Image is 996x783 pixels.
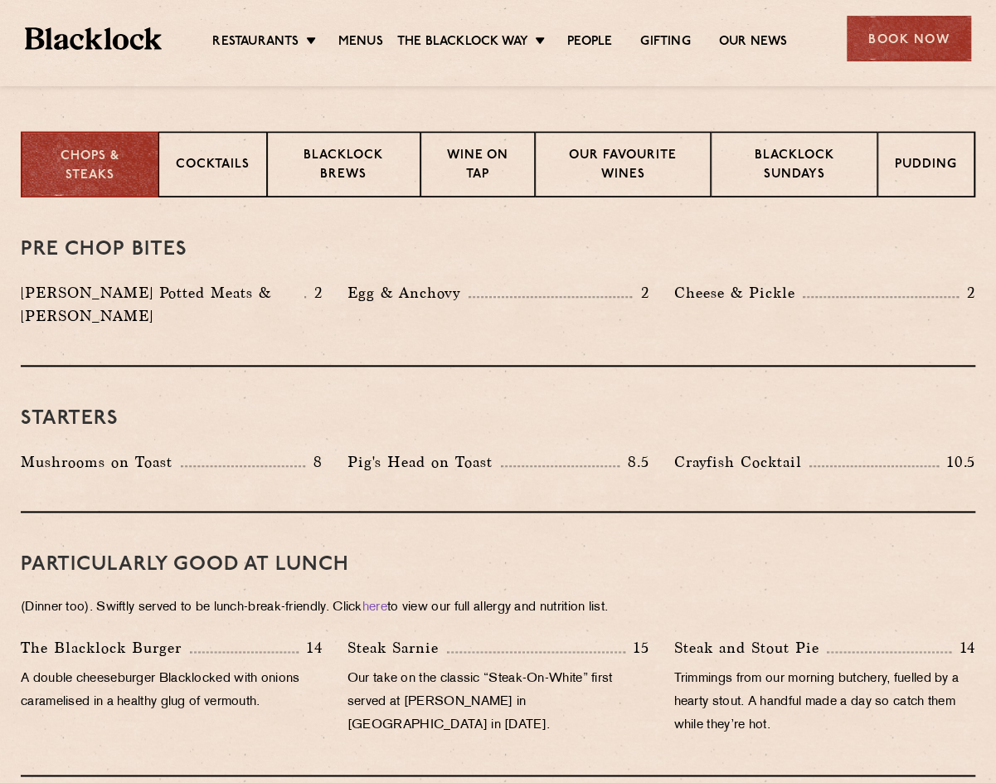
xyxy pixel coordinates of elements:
[397,34,528,52] a: The Blacklock Way
[719,34,788,52] a: Our News
[567,34,612,52] a: People
[284,147,403,186] p: Blacklock Brews
[673,450,809,474] p: Crayfish Cocktail
[625,637,649,659] p: 15
[305,451,323,473] p: 8
[21,554,975,576] h3: PARTICULARLY GOOD AT LUNCH
[21,636,190,659] p: The Blacklock Burger
[347,450,501,474] p: Pig's Head on Toast
[632,282,649,304] p: 2
[728,147,860,186] p: Blacklock Sundays
[673,668,975,737] p: Trimmings from our morning butchery, fuelled by a hearty stout. A handful made a day so catch the...
[299,637,323,659] p: 14
[39,148,141,185] p: Chops & Steaks
[895,156,957,177] p: Pudding
[347,668,649,737] p: Our take on the classic “Steak-On-White” first served at [PERSON_NAME] in [GEOGRAPHIC_DATA] in [D...
[619,451,649,473] p: 8.5
[338,34,383,52] a: Menus
[939,451,975,473] p: 10.5
[347,281,469,304] p: Egg & Anchovy
[176,156,250,177] p: Cocktails
[21,596,975,620] p: (Dinner too). Swiftly served to be lunch-break-friendly. Click to view our full allergy and nutri...
[347,636,447,659] p: Steak Sarnie
[25,27,162,51] img: BL_Textured_Logo-footer-cropped.svg
[306,282,323,304] p: 2
[21,450,181,474] p: Mushrooms on Toast
[847,16,971,61] div: Book Now
[438,147,517,186] p: Wine on Tap
[552,147,693,186] p: Our favourite wines
[640,34,690,52] a: Gifting
[21,408,975,430] h3: Starters
[673,281,803,304] p: Cheese & Pickle
[362,601,387,614] a: here
[21,239,975,260] h3: Pre Chop Bites
[212,34,299,52] a: Restaurants
[673,636,827,659] p: Steak and Stout Pie
[21,281,304,328] p: [PERSON_NAME] Potted Meats & [PERSON_NAME]
[951,637,975,659] p: 14
[21,668,323,714] p: A double cheeseburger Blacklocked with onions caramelised in a healthy glug of vermouth.
[959,282,975,304] p: 2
